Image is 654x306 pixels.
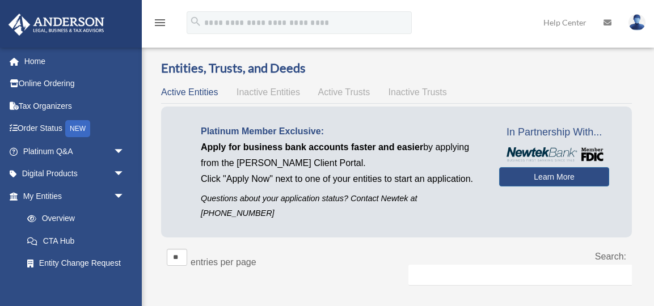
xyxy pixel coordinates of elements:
a: Order StatusNEW [8,117,142,141]
i: search [189,15,202,28]
span: In Partnership With... [499,124,609,142]
a: Tax Organizers [8,95,142,117]
i: menu [153,16,167,29]
img: NewtekBankLogoSM.png [505,147,604,161]
h3: Entities, Trusts, and Deeds [161,59,632,77]
a: CTA Hub [16,229,136,252]
p: by applying from the [PERSON_NAME] Client Portal. [201,139,482,171]
a: My Entitiesarrow_drop_down [8,185,136,207]
span: arrow_drop_down [113,185,136,208]
label: entries per page [191,257,256,267]
a: Home [8,50,142,73]
a: Entity Change Request [16,252,136,275]
p: Platinum Member Exclusive: [201,124,482,139]
span: Active Entities [161,87,218,97]
p: Click "Apply Now" next to one of your entities to start an application. [201,171,482,187]
span: arrow_drop_down [113,140,136,163]
a: Overview [16,207,130,230]
a: Digital Productsarrow_drop_down [8,163,142,185]
span: Apply for business bank accounts faster and easier [201,142,423,152]
a: Online Ordering [8,73,142,95]
a: Learn More [499,167,609,186]
img: User Pic [628,14,645,31]
span: Active Trusts [318,87,370,97]
span: Inactive Entities [237,87,300,97]
span: Inactive Trusts [389,87,447,97]
a: Platinum Q&Aarrow_drop_down [8,140,142,163]
div: NEW [65,120,90,137]
img: Anderson Advisors Platinum Portal [5,14,108,36]
p: Questions about your application status? Contact Newtek at [PHONE_NUMBER] [201,192,482,220]
a: menu [153,20,167,29]
span: arrow_drop_down [113,163,136,186]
